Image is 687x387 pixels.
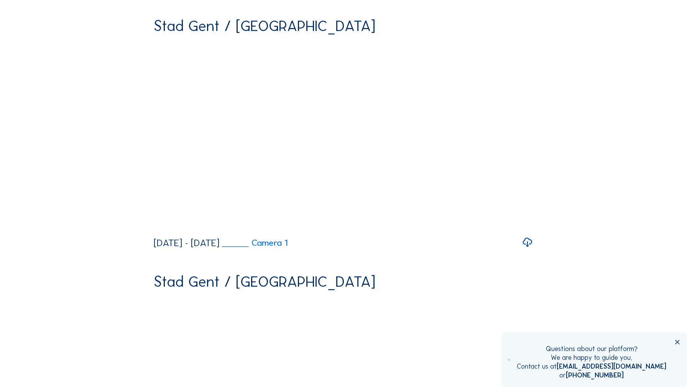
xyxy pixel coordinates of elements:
[557,362,666,371] a: [EMAIL_ADDRESS][DOMAIN_NAME]
[508,345,510,376] img: operator
[517,345,666,353] div: Questions about our platform?
[154,41,534,230] video: Your browser does not support the video tag.
[222,238,288,248] a: Camera 1
[154,18,375,33] div: Stad Gent / [GEOGRAPHIC_DATA]
[154,274,375,289] div: Stad Gent / [GEOGRAPHIC_DATA]
[154,238,219,248] div: [DATE] - [DATE]
[517,353,666,362] div: We are happy to guide you.
[566,371,624,379] a: [PHONE_NUMBER]
[517,371,666,380] div: or
[517,362,666,371] div: Contact us at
